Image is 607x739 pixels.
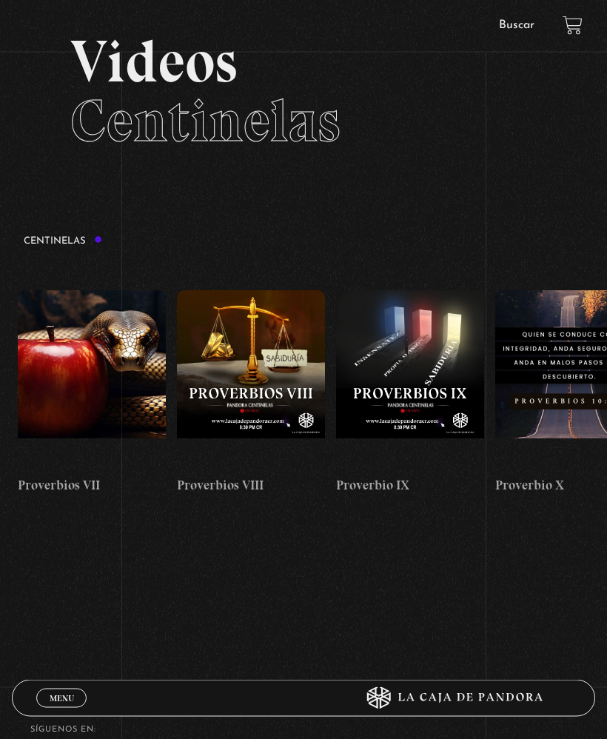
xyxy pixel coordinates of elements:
[70,33,537,151] h2: Videos
[563,16,583,36] a: View your shopping cart
[336,476,484,496] h4: Proverbio IX
[177,261,325,526] a: Proverbios VIII
[177,476,325,496] h4: Proverbios VIII
[50,694,74,703] span: Menu
[70,86,341,157] span: Centinelas
[336,261,484,526] a: Proverbio IX
[18,476,166,496] h4: Proverbios VII
[44,706,79,717] span: Cerrar
[499,19,534,31] a: Buscar
[18,261,166,526] a: Proverbios VII
[30,726,577,735] h4: SÍguenos en:
[24,236,102,247] h3: Centinelas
